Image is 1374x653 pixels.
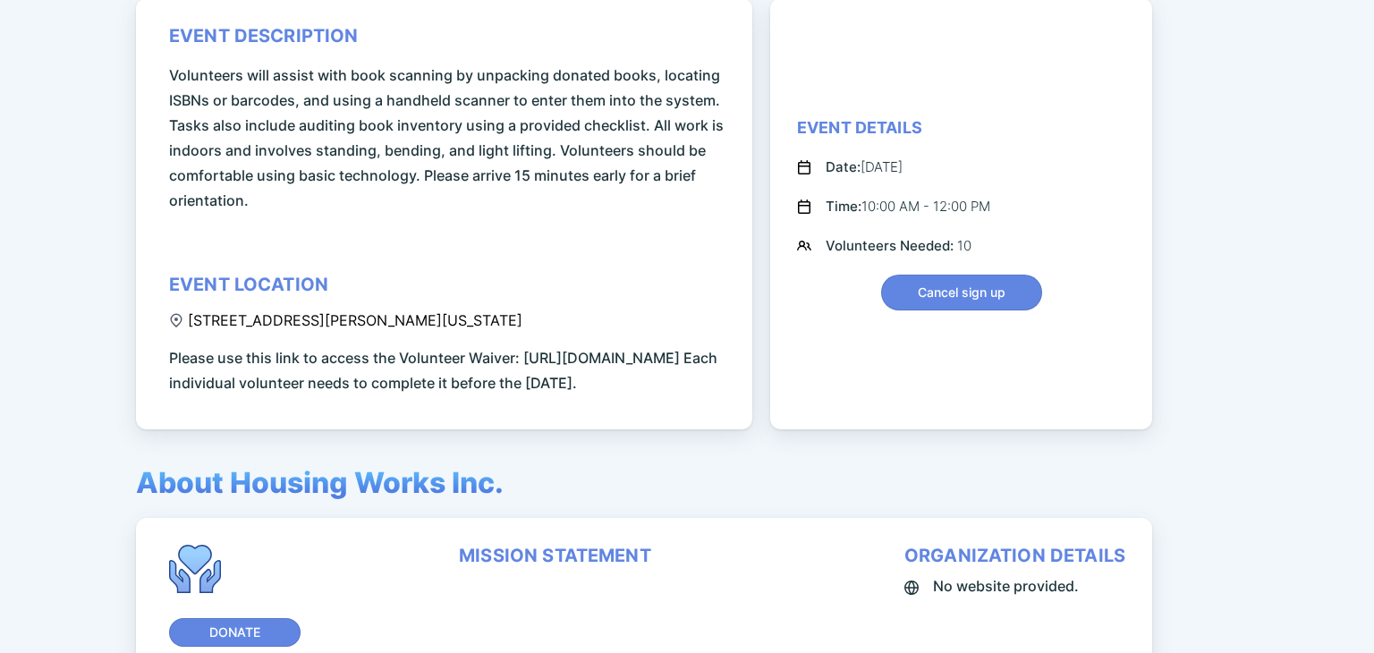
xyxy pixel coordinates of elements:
span: No website provided. [933,573,1079,598]
span: Donate [209,623,260,641]
div: 10 [826,235,971,257]
span: Date: [826,158,861,175]
span: Time: [826,198,861,215]
div: Event Details [797,117,922,139]
div: event location [169,274,328,295]
span: Volunteers Needed: [826,237,957,254]
span: Volunteers will assist with book scanning by unpacking donated books, locating ISBNs or barcodes,... [169,63,725,213]
div: [DATE] [826,157,903,178]
div: 10:00 AM - 12:00 PM [826,196,990,217]
span: Please use this link to access the Volunteer Waiver: [URL][DOMAIN_NAME] Each individual volunteer... [169,345,725,395]
button: Cancel sign up [881,275,1042,310]
div: event description [169,25,359,47]
span: About Housing Works Inc. [136,465,504,500]
span: Cancel sign up [918,284,1005,301]
div: mission statement [459,545,651,566]
div: organization details [904,545,1125,566]
button: Donate [169,618,301,647]
div: [STREET_ADDRESS][PERSON_NAME][US_STATE] [169,311,522,329]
